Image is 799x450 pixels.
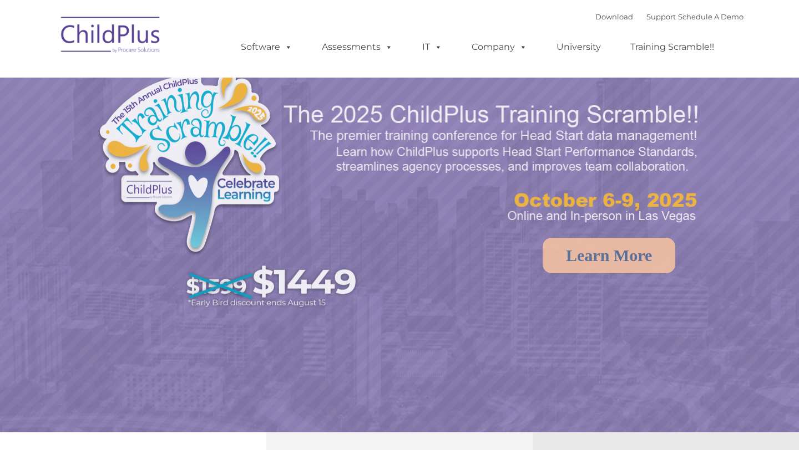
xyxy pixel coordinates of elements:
[311,36,404,58] a: Assessments
[619,36,725,58] a: Training Scramble!!
[55,9,166,64] img: ChildPlus by Procare Solutions
[595,12,744,21] font: |
[461,36,538,58] a: Company
[545,36,612,58] a: University
[411,36,453,58] a: IT
[595,12,633,21] a: Download
[646,12,676,21] a: Support
[543,238,675,273] a: Learn More
[230,36,304,58] a: Software
[678,12,744,21] a: Schedule A Demo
